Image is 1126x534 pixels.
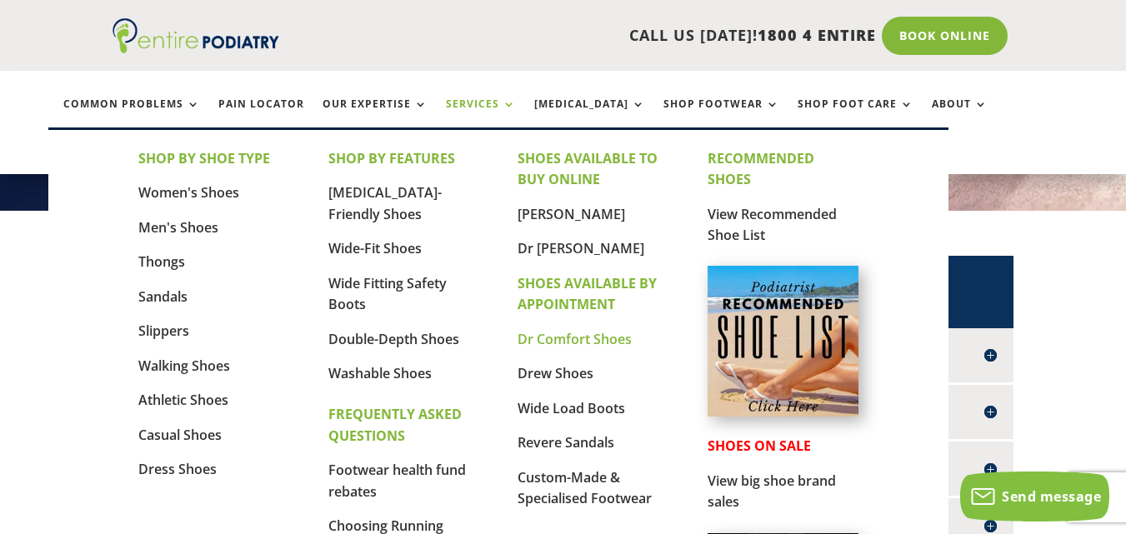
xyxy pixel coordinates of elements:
a: Men's Shoes [138,218,218,237]
a: About [932,98,988,134]
a: Drew Shoes [518,364,593,382]
a: Wide-Fit Shoes [328,239,422,257]
a: Women's Shoes [138,183,239,202]
a: [MEDICAL_DATA] [534,98,645,134]
strong: SHOES AVAILABLE TO BUY ONLINE [518,149,658,189]
strong: SHOES AVAILABLE BY APPOINTMENT [518,274,657,314]
a: View big shoe brand sales [708,472,836,512]
a: Slippers [138,322,189,340]
span: 1800 4 ENTIRE [758,25,876,45]
img: podiatrist-recommended-shoe-list-australia-entire-podiatry [708,266,858,416]
a: Shop Foot Care [798,98,913,134]
a: Wide Fitting Safety Boots [328,274,447,314]
a: Services [446,98,516,134]
a: Our Expertise [323,98,428,134]
strong: SHOP BY SHOE TYPE [138,149,270,167]
a: Footwear health fund rebates [328,461,466,501]
a: Athletic Shoes [138,391,228,409]
span: Send message [1002,487,1101,506]
a: Wide Load Boots [518,399,625,417]
a: Custom-Made & Specialised Footwear [518,468,652,508]
a: Book Online [882,17,1008,55]
a: View Recommended Shoe List [708,205,837,245]
strong: SHOES ON SALE [708,437,811,455]
a: Casual Shoes [138,426,222,444]
a: Pain Locator [218,98,304,134]
a: [PERSON_NAME] [518,205,625,223]
a: Washable Shoes [328,364,432,382]
a: Podiatrist Recommended Shoe List Australia [708,403,858,420]
a: Revere Sandals [518,433,614,452]
a: Double-Depth Shoes [328,330,459,348]
a: Walking Shoes [138,357,230,375]
a: Common Problems [63,98,200,134]
a: [MEDICAL_DATA]-Friendly Shoes [328,183,442,223]
p: CALL US [DATE]! [318,25,876,47]
a: Thongs [138,252,185,271]
strong: FREQUENTLY ASKED QUESTIONS [328,405,462,445]
a: Dr [PERSON_NAME] [518,239,644,257]
img: logo (1) [113,18,279,53]
a: Sandals [138,287,188,306]
a: Shop Footwear [663,98,779,134]
strong: RECOMMENDED SHOES [708,149,814,189]
strong: SHOP BY FEATURES [328,149,455,167]
a: Dr Comfort Shoes [518,330,632,348]
button: Send message [960,472,1109,522]
a: Entire Podiatry [113,40,279,57]
a: Dress Shoes [138,460,217,478]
